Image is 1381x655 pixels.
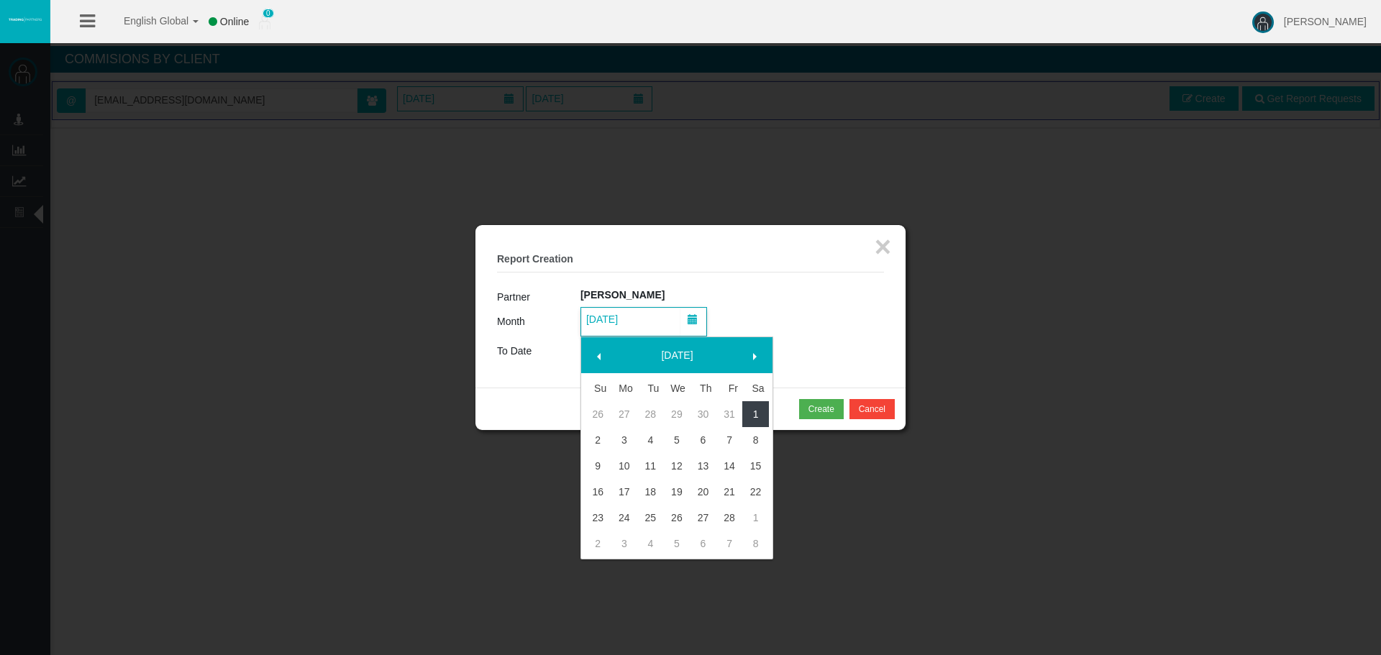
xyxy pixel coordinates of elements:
a: 18 [637,479,664,505]
a: 26 [664,505,690,531]
a: 31 [716,401,743,427]
span: [PERSON_NAME] [1284,16,1367,27]
a: 5 [664,531,690,556]
a: 25 [637,505,664,531]
div: Create [808,403,834,416]
th: Friday [716,375,743,401]
span: Online [220,16,249,27]
a: 27 [690,505,716,531]
a: 3 [611,531,638,556]
button: × [875,232,891,261]
a: 30 [690,401,716,427]
span: 0 [263,9,274,18]
a: 2 [585,531,611,556]
th: Saturday [742,375,769,401]
a: 5 [664,427,690,453]
label: [PERSON_NAME] [580,287,665,303]
a: 24 [611,505,638,531]
button: Create [799,399,844,419]
th: Tuesday [637,375,664,401]
td: Month [497,307,580,336]
a: 10 [611,453,638,479]
a: 16 [585,479,611,505]
b: Report Creation [497,253,573,265]
a: 1 [742,401,769,427]
img: user-image [1252,12,1274,33]
a: 20 [690,479,716,505]
td: To Date [497,336,580,366]
a: 6 [690,531,716,556]
a: 11 [637,453,664,479]
th: Wednesday [664,375,690,401]
a: 3 [611,427,638,453]
th: Thursday [690,375,716,401]
a: 28 [716,505,743,531]
a: 1 [742,505,769,531]
a: 12 [664,453,690,479]
button: Cancel [849,399,895,419]
img: logo.svg [7,17,43,22]
a: 22 [742,479,769,505]
img: user_small.png [259,15,270,29]
a: 7 [716,531,743,556]
a: 2 [585,427,611,453]
a: 13 [690,453,716,479]
span: [DATE] [582,309,622,329]
a: 26 [585,401,611,427]
a: 21 [716,479,743,505]
a: 27 [611,401,638,427]
span: English Global [105,15,188,27]
a: 17 [611,479,638,505]
a: 19 [664,479,690,505]
a: 8 [742,427,769,453]
a: [DATE] [616,342,739,368]
a: 28 [637,401,664,427]
a: 8 [742,531,769,556]
a: 14 [716,453,743,479]
a: 29 [664,401,690,427]
th: Monday [611,375,638,401]
a: 4 [637,427,664,453]
a: 15 [742,453,769,479]
a: 9 [585,453,611,479]
th: Sunday [585,375,611,401]
a: 23 [585,505,611,531]
a: 7 [716,427,743,453]
a: 4 [637,531,664,556]
td: Partner [497,287,580,307]
a: 6 [690,427,716,453]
